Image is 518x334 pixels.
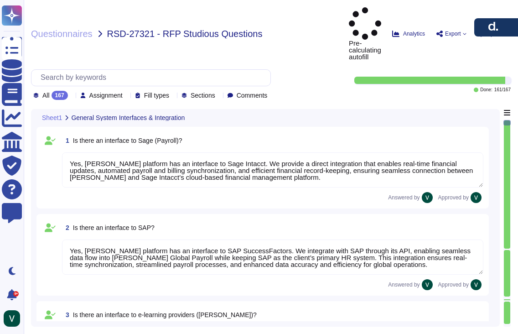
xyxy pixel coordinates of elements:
[422,279,433,290] img: user
[422,192,433,203] img: user
[31,29,93,38] span: Questionnaires
[62,240,483,275] textarea: Yes, [PERSON_NAME] platform has an interface to SAP SuccessFactors. We integrate with SAP through...
[62,152,483,188] textarea: Yes, [PERSON_NAME] platform has an interface to Sage Intacct. We provide a direct integration tha...
[42,115,62,121] span: Sheet1
[42,92,50,99] span: All
[445,31,461,37] span: Export
[4,310,20,327] img: user
[107,29,263,38] span: RSD-27321 - RFP Studious Questions
[36,70,270,86] input: Search by keywords
[62,137,69,144] span: 1
[52,91,68,100] div: 167
[438,195,469,200] span: Approved by
[480,88,492,92] span: Done:
[73,224,155,231] span: Is there an interface to SAP?
[388,195,420,200] span: Answered by
[62,312,69,318] span: 3
[403,31,425,37] span: Analytics
[191,92,215,99] span: Sections
[73,137,182,144] span: Is there an interface to Sage (Payroll)?
[471,192,482,203] img: user
[2,308,26,329] button: user
[438,282,469,287] span: Approved by
[237,92,268,99] span: Comments
[388,282,420,287] span: Answered by
[144,92,169,99] span: Fill types
[89,92,123,99] span: Assignment
[392,30,425,37] button: Analytics
[73,311,257,318] span: Is there an interface to e-learning providers ([PERSON_NAME])?
[62,224,69,231] span: 2
[471,279,482,290] img: user
[494,88,511,92] span: 161 / 167
[349,7,381,60] span: Pre-calculating autofill
[13,291,19,297] div: 9+
[71,115,185,121] span: General System Interfaces & Integration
